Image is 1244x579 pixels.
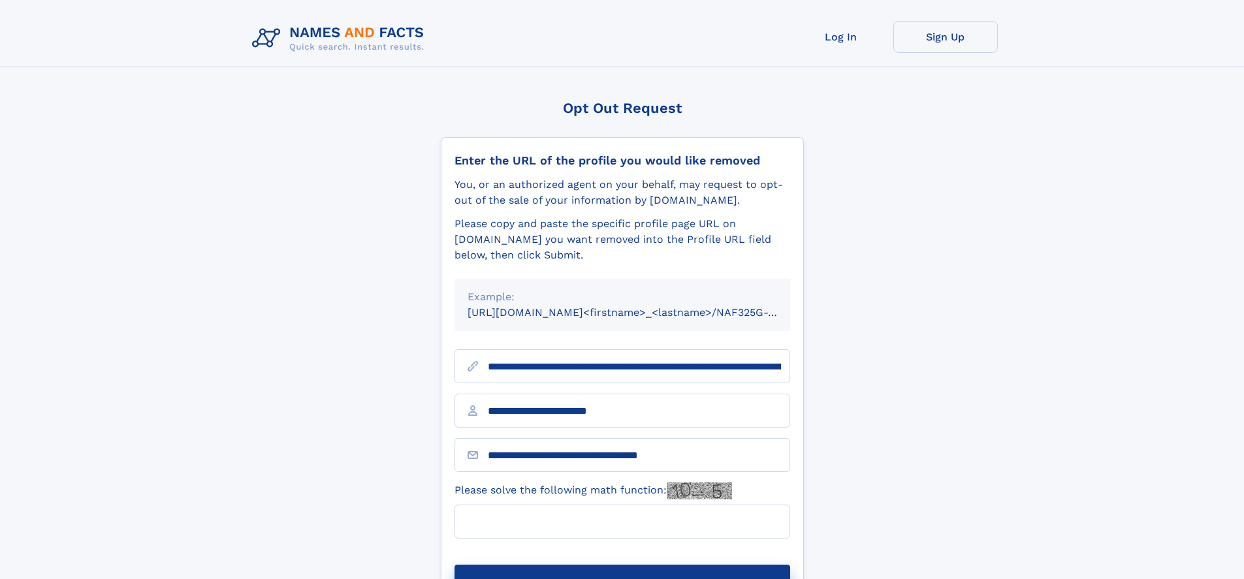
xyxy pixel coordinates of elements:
label: Please solve the following math function: [455,482,732,499]
a: Sign Up [893,21,998,53]
div: Opt Out Request [441,100,804,116]
img: Logo Names and Facts [247,21,435,56]
a: Log In [789,21,893,53]
small: [URL][DOMAIN_NAME]<firstname>_<lastname>/NAF325G-xxxxxxxx [468,306,815,319]
div: You, or an authorized agent on your behalf, may request to opt-out of the sale of your informatio... [455,177,790,208]
div: Example: [468,289,777,305]
div: Please copy and paste the specific profile page URL on [DOMAIN_NAME] you want removed into the Pr... [455,216,790,263]
div: Enter the URL of the profile you would like removed [455,153,790,168]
